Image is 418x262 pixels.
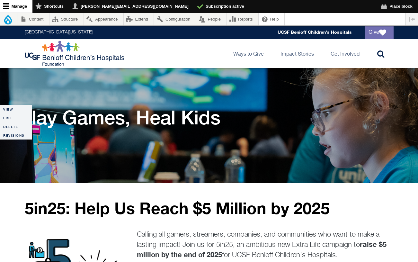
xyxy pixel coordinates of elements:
a: Appearance [84,13,123,25]
a: UCSF Benioff Children's Hospitals [278,30,352,35]
h1: Play Games, Heal Kids [19,106,220,129]
a: Get Involved [325,39,365,68]
a: People [196,13,227,25]
a: [GEOGRAPHIC_DATA][US_STATE] [25,30,93,35]
a: Give [365,26,394,39]
strong: raise $5 million by the end of 2025 [137,240,387,259]
a: Content [17,13,49,25]
button: Vertical orientation [405,13,418,25]
a: Extend [124,13,154,25]
a: Help [259,13,284,25]
a: Reports [227,13,258,25]
img: Logo for UCSF Benioff Children's Hospitals Foundation [25,41,126,66]
a: Configuration [154,13,196,25]
p: Calling all gamers, streamers, companies, and communities who want to make a lasting impact! Join... [137,230,393,260]
a: Ways to Give [228,39,269,68]
a: Structure [49,13,84,25]
strong: 5in25: Help Us Reach $5 Million by 2025 [25,198,330,218]
a: Impact Stories [275,39,319,68]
